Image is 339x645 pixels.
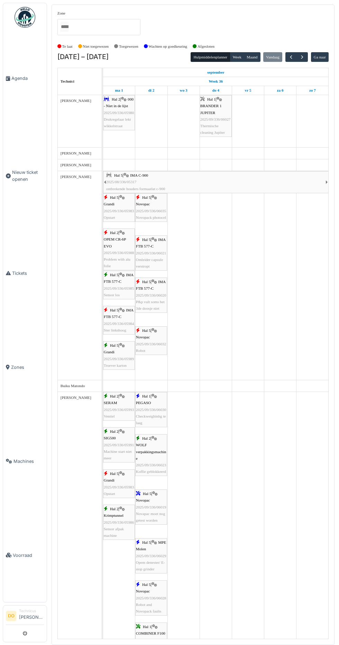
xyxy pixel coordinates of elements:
a: 4 september 2025 [211,86,221,95]
span: Machine start niet meer [104,449,132,460]
label: Afgesloten [198,44,214,49]
span: [PERSON_NAME] [61,99,91,103]
span: Hal 5 [110,343,119,347]
div: | [136,539,166,572]
span: Hal 5 [142,328,151,333]
span: Hal 1 [143,625,152,629]
span: 2025/09/336/06020 [136,293,166,297]
li: DO [6,611,16,621]
button: Vandaag [263,52,282,62]
span: Novopac [136,498,150,502]
span: 2025/09/336/05983 [104,209,134,213]
span: [PERSON_NAME] [61,395,91,400]
span: 2025/09/336/05983 [104,485,134,489]
span: 2025/09/336/05988 [104,251,134,255]
span: Hal 2 [110,394,119,398]
span: 2025/09/336/05993 [104,408,134,412]
span: Hal 5 [114,173,123,177]
div: Technicus [19,608,44,614]
div: | [104,194,134,221]
a: Tickets [3,226,47,320]
span: Opstart [104,492,115,496]
span: Tickets [12,270,44,277]
span: Grandi [104,478,114,482]
span: Ventiel [104,414,115,418]
span: Troever karton [104,363,127,367]
span: PEGASO [136,401,151,405]
span: 2025/09/336/06027 [200,117,231,121]
span: 2025/09/336/06030 [136,408,166,412]
span: [PERSON_NAME] [61,163,91,167]
span: Hal 5 [143,492,152,496]
span: Hal 5 [142,237,151,242]
span: Hal 5 [142,582,151,587]
a: 1 september 2025 [205,68,226,77]
span: ontbrekende houders formaatlat c-900 [106,187,165,191]
span: Ster linkshoog [104,328,126,332]
label: Te laat [62,44,73,49]
a: 3 september 2025 [178,86,189,95]
span: 2025/09/336/05991 [104,443,134,447]
span: Sensor afpak machine [104,527,124,537]
span: Novopack photocel [136,215,166,219]
a: 2 september 2025 [147,86,156,95]
a: Voorraad [3,508,47,602]
a: Machines [3,414,47,508]
a: Nieuw ticket openen [3,125,47,226]
a: Agenda [3,31,47,125]
span: Hal 2 [112,97,120,101]
span: Hal 2 [110,429,119,433]
span: Robot [136,348,145,353]
span: Omleider capsule verstropt [136,258,163,268]
label: Zone [57,10,65,16]
span: Krimptunnel [104,513,123,517]
button: Hulpmiddelenplanner [191,52,230,62]
a: 1 september 2025 [113,86,125,95]
span: [PERSON_NAME] [61,175,91,179]
span: 2025/09/336/06023 [136,463,166,467]
span: Hal 1 [207,97,216,101]
span: Machines [13,458,44,465]
span: [PERSON_NAME] [61,151,91,155]
div: | [104,230,134,269]
label: Wachten op goedkeuring [149,44,187,49]
div: | [136,236,166,270]
span: P&p vult soms het 3de doosje niet [136,300,165,310]
a: 5 september 2025 [243,86,253,95]
span: Zones [11,364,44,371]
span: Novopac [136,335,150,339]
span: 2025/09/336/06019 [136,505,166,509]
span: Nieuw ticket openen [12,169,44,182]
div: | [136,327,166,354]
span: 2025/09/336/05985 [104,286,134,290]
button: Volgende [296,52,308,62]
span: Voorraad [13,552,44,559]
span: WOLF verpakkingsmachine [136,443,166,460]
span: Opstart [104,215,115,219]
span: Hal 2 [110,507,119,511]
div: | [136,279,166,312]
span: Novopac [136,589,150,593]
span: OPEM CR-6P EVO [104,237,126,248]
span: Koffie geblokkeerd [136,469,166,474]
div: | [136,490,166,524]
h2: [DATE] – [DATE] [57,53,109,61]
div: | [106,172,326,192]
span: 2025/08/336/05317 [106,180,137,184]
div: | [104,307,134,334]
div: | [136,435,166,475]
label: Niet toegewezen [83,44,109,49]
div: | [136,194,166,221]
span: 2025/09/336/05984 [104,321,134,326]
span: 2025/09/336/06032 [136,342,166,346]
span: Hal 2 [142,436,151,440]
span: 2025/09/336/06028 [136,596,166,600]
span: Hal 5 [110,273,119,277]
span: Hal 5 [110,195,119,199]
a: Zones [3,320,47,414]
div: | [104,470,134,497]
span: Hal 5 [110,308,119,312]
span: Grandi [104,350,114,354]
span: Robot and Novopack faults [136,602,162,613]
div: | [104,428,134,461]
